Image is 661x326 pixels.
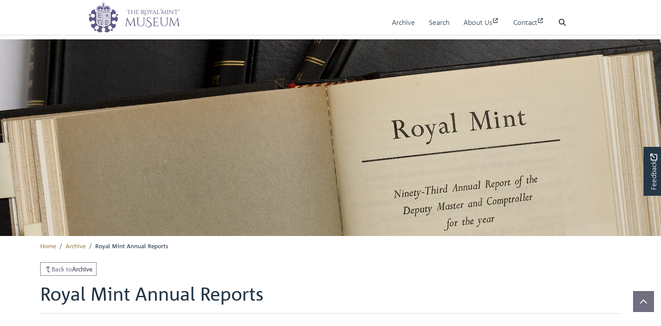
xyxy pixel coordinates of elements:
a: Would you like to provide feedback? [644,147,661,196]
a: Back toArchive [40,262,97,276]
img: logo_wide.png [88,2,180,33]
button: Scroll to top [633,291,654,312]
a: Contact [513,10,544,35]
a: Search [429,10,450,35]
a: Archive [66,242,86,250]
a: Archive [392,10,415,35]
strong: Archive [72,265,93,273]
a: About Us [464,10,499,35]
span: Feedback [648,153,659,190]
h1: Royal Mint Annual Reports [40,283,621,313]
a: Home [40,242,56,250]
span: Royal Mint Annual Reports [95,242,168,250]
